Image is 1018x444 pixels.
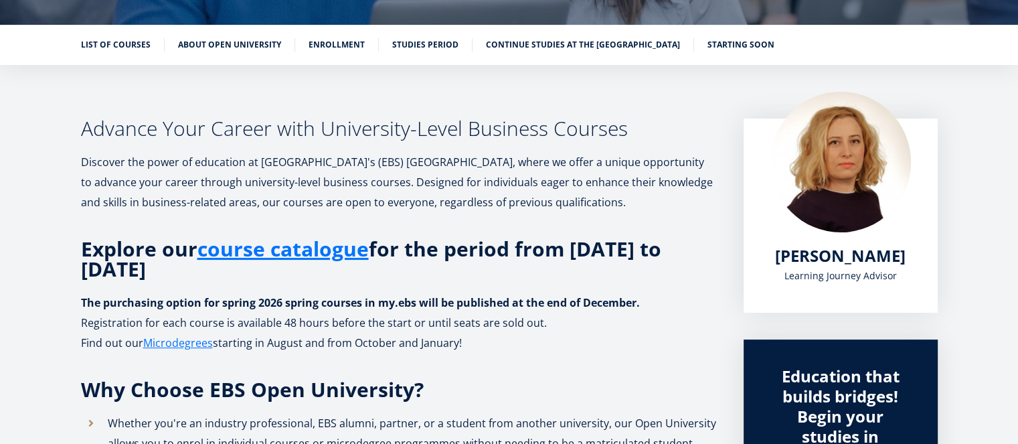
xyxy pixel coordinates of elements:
img: Kadri Osula Learning Journey Advisor [770,92,911,232]
strong: Explore our for the period from [DATE] to [DATE] [81,235,661,283]
a: Enrollment [309,38,365,52]
a: Starting soon [707,38,774,52]
p: Registration for each course is available 48 hours before the start or until seats are sold out. ... [81,313,717,353]
p: Discover the power of education at [GEOGRAPHIC_DATA]'s (EBS) [GEOGRAPHIC_DATA], where we offer a ... [81,152,717,212]
a: Studies period [392,38,458,52]
a: List of Courses [81,38,151,52]
strong: The purchasing option for spring 2026 spring courses in my.ebs will be published at the end of De... [81,295,640,310]
a: course catalogue [197,239,369,259]
a: About Open University [178,38,281,52]
a: Continue studies at the [GEOGRAPHIC_DATA] [486,38,680,52]
a: Microdegrees [143,333,213,353]
span: Why Choose EBS Open University? [81,376,424,403]
a: [PERSON_NAME] [775,246,906,266]
div: Learning Journey Advisor [770,266,911,286]
h3: Advance Your Career with University-Level Business Courses [81,119,717,139]
span: [PERSON_NAME] [775,244,906,267]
